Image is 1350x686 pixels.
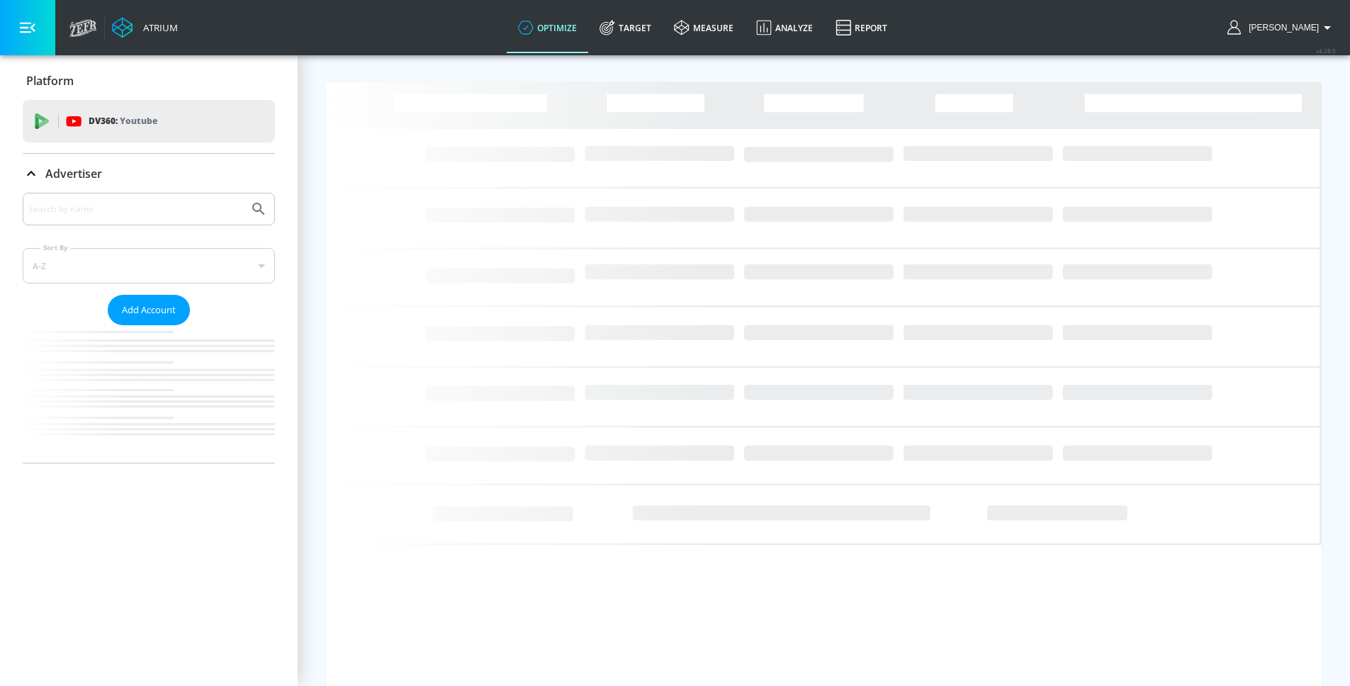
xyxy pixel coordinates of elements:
button: [PERSON_NAME] [1227,19,1336,36]
div: A-Z [23,248,275,283]
div: Advertiser [23,193,275,463]
span: v 4.28.0 [1316,47,1336,55]
a: Atrium [112,17,178,38]
div: Atrium [137,21,178,34]
p: Advertiser [45,166,102,181]
span: login as: michael.walsh@zefr.com [1243,23,1319,33]
a: Analyze [745,2,824,53]
input: Search by name [28,200,243,218]
label: Sort By [40,243,71,252]
nav: list of Advertiser [23,325,275,463]
div: Platform [23,61,275,101]
p: DV360: [89,113,157,129]
a: measure [663,2,745,53]
a: Target [588,2,663,53]
a: optimize [507,2,588,53]
a: Report [824,2,899,53]
div: DV360: Youtube [23,100,275,142]
p: Platform [26,73,74,89]
span: Add Account [122,302,176,318]
p: Youtube [120,113,157,128]
button: Add Account [108,295,190,325]
div: Advertiser [23,154,275,193]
